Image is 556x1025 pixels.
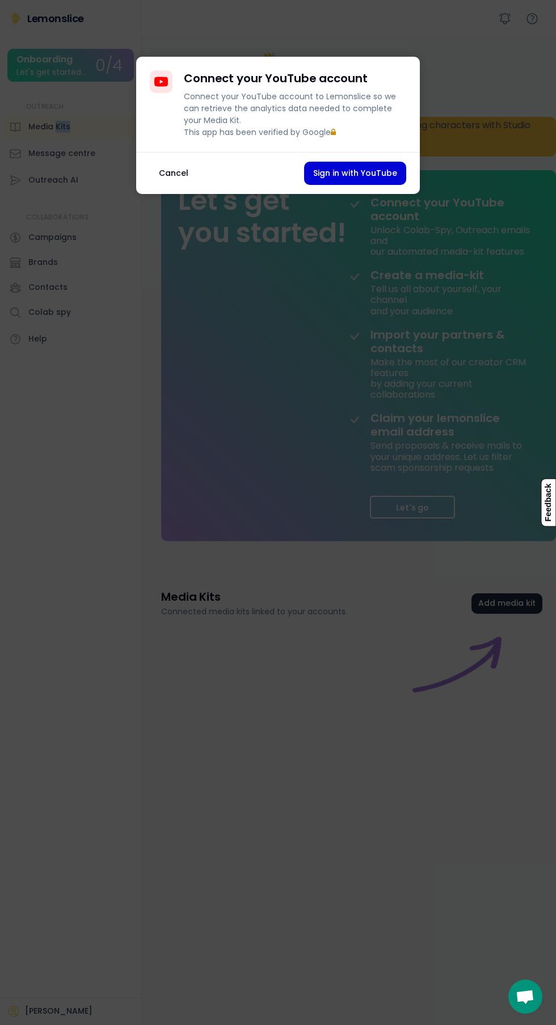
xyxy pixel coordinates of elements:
button: Sign in with YouTube [304,162,406,185]
h4: Connect your YouTube account [184,70,368,86]
div: Open chat [508,980,542,1014]
div: Connect your YouTube account to Lemonslice so we can retrieve the analytics data needed to comple... [184,91,406,138]
button: Cancel [150,162,197,185]
img: YouTubeIcon.svg [154,75,168,88]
